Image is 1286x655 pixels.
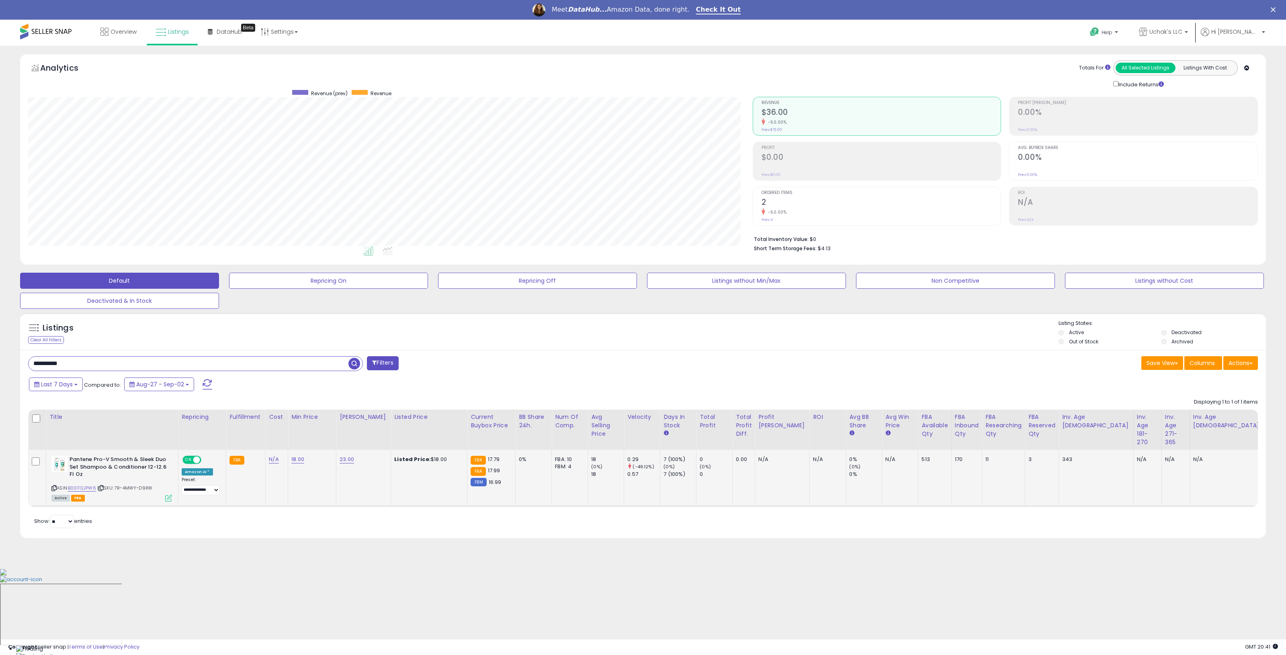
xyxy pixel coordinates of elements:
[813,413,842,421] div: ROI
[1116,63,1175,73] button: All Selected Listings
[1059,320,1266,327] p: Listing States:
[555,456,582,463] div: FBA: 10
[229,456,244,465] small: FBA
[663,463,675,470] small: (0%)
[1018,127,1037,132] small: Prev: 0.00%
[519,413,548,430] div: BB Share 24h.
[1193,456,1271,463] div: N/A
[555,463,582,470] div: FBM: 4
[1137,456,1155,463] div: N/A
[311,90,348,97] span: Revenue (prev)
[955,413,979,438] div: FBA inbound Qty
[111,28,137,36] span: Overview
[663,413,693,430] div: Days In Stock
[762,146,1001,150] span: Profit
[340,455,354,463] a: 23.00
[519,456,545,463] div: 0%
[20,273,219,289] button: Default
[663,430,668,437] small: Days In Stock.
[955,456,976,463] div: 170
[20,293,219,309] button: Deactivated & In Stock
[849,413,878,430] div: Avg BB Share
[168,28,189,36] span: Listings
[217,28,242,36] span: DataHub
[136,380,184,388] span: Aug-27 - Sep-02
[202,20,248,44] a: DataHub
[1184,356,1222,370] button: Columns
[754,245,817,252] b: Short Term Storage Fees:
[762,108,1001,118] h2: $36.00
[762,127,782,132] small: Prev: $72.00
[182,413,223,421] div: Repricing
[885,456,912,463] div: N/A
[849,463,860,470] small: (0%)
[1018,146,1257,150] span: Avg. Buybox Share
[291,455,304,463] a: 18.00
[124,377,194,391] button: Aug-27 - Sep-02
[68,485,96,492] a: B00F12JPW6
[762,217,773,222] small: Prev: 4
[71,495,85,502] span: FBA
[591,456,624,463] div: 18
[552,6,690,14] div: Meet Amazon Data, done right.
[663,456,696,463] div: 7 (100%)
[1141,356,1183,370] button: Save View
[555,413,584,430] div: Num of Comp.
[1171,338,1193,345] label: Archived
[1089,27,1100,37] i: Get Help
[762,153,1001,163] h2: $0.00
[1028,456,1053,463] div: 3
[1018,153,1257,163] h2: 0.00%
[591,413,620,438] div: Avg Selling Price
[51,456,172,500] div: ASIN:
[1079,64,1110,72] div: Totals For
[758,456,803,463] div: N/A
[885,413,915,430] div: Avg Win Price
[43,322,74,334] h5: Listings
[16,645,43,653] img: Floating
[700,463,711,470] small: (0%)
[765,209,787,215] small: -50.00%
[1149,28,1182,36] span: Uchak's LLC
[1062,456,1127,463] div: 343
[371,90,391,97] span: Revenue
[813,456,840,463] div: N/A
[1018,101,1257,105] span: Profit [PERSON_NAME]
[269,413,285,421] div: Cost
[921,413,948,438] div: FBA Available Qty
[94,20,143,44] a: Overview
[394,413,464,421] div: Listed Price
[84,381,121,389] span: Compared to:
[1165,456,1184,463] div: N/A
[532,4,545,16] img: Profile image for Georgie
[182,468,213,475] div: Amazon AI *
[1018,172,1037,177] small: Prev: 0.00%
[1193,413,1274,430] div: Inv. Age [DEMOGRAPHIC_DATA]-180
[1271,7,1279,12] div: Close
[700,413,729,430] div: Total Profit
[1107,80,1173,88] div: Include Returns
[200,457,213,463] span: OFF
[241,24,255,32] div: Tooltip anchor
[488,455,500,463] span: 17.79
[758,413,806,430] div: Profit [PERSON_NAME]
[269,455,278,463] a: N/A
[49,413,175,421] div: Title
[1028,413,1055,438] div: FBA Reserved Qty
[627,471,660,478] div: 0.57
[471,467,485,476] small: FBA
[1171,329,1202,336] label: Deactivated
[149,20,195,44] a: Listings
[591,471,624,478] div: 18
[591,463,602,470] small: (0%)
[627,456,660,463] div: 0.29
[1201,28,1265,46] a: Hi [PERSON_NAME]
[762,191,1001,195] span: Ordered Items
[1165,413,1186,447] div: Inv. Age 271-365
[394,455,431,463] b: Listed Price:
[849,456,882,463] div: 0%
[1175,63,1235,73] button: Listings With Cost
[340,413,387,421] div: [PERSON_NAME]
[41,380,73,388] span: Last 7 Days
[182,477,220,495] div: Preset:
